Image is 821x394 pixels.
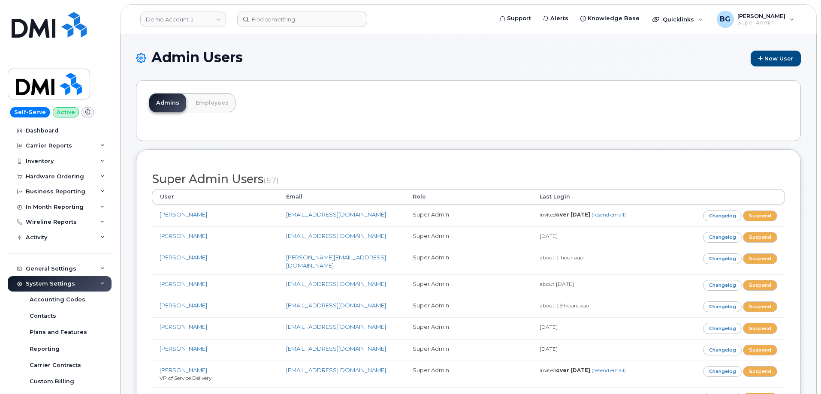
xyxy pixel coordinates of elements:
[540,302,589,309] small: about 19 hours ago
[703,345,742,355] a: Changelog
[743,253,777,264] a: Suspend
[540,254,583,261] small: about 1 hour ago
[405,317,531,339] td: Super Admin
[136,50,801,66] h1: Admin Users
[703,211,742,221] a: Changelog
[160,302,207,309] a: [PERSON_NAME]
[160,367,207,373] a: [PERSON_NAME]
[405,205,531,226] td: Super Admin
[405,274,531,296] td: Super Admin
[703,232,742,243] a: Changelog
[405,248,531,274] td: Super Admin
[405,361,531,387] td: Super Admin
[703,323,742,334] a: Changelog
[703,366,742,377] a: Changelog
[278,189,405,205] th: Email
[160,280,207,287] a: [PERSON_NAME]
[540,346,558,352] small: [DATE]
[286,345,386,352] a: [EMAIL_ADDRESS][DOMAIN_NAME]
[540,233,558,239] small: [DATE]
[149,93,186,112] a: Admins
[189,93,235,112] a: Employees
[751,51,801,66] a: New User
[743,345,777,355] a: Suspend
[286,323,386,330] a: [EMAIL_ADDRESS][DOMAIN_NAME]
[286,302,386,309] a: [EMAIL_ADDRESS][DOMAIN_NAME]
[703,301,742,312] a: Changelog
[263,176,279,185] small: (57)
[743,211,777,221] a: Suspend
[160,254,207,261] a: [PERSON_NAME]
[592,367,626,373] a: (resend email)
[703,280,742,291] a: Changelog
[152,189,278,205] th: User
[556,367,590,373] strong: over [DATE]
[286,211,386,218] a: [EMAIL_ADDRESS][DOMAIN_NAME]
[743,232,777,243] a: Suspend
[743,366,777,377] a: Suspend
[152,173,785,186] h2: Super Admin Users
[160,375,211,381] small: VP of Service Delivery
[540,324,558,330] small: [DATE]
[556,211,590,218] strong: over [DATE]
[540,281,574,287] small: about [DATE]
[405,296,531,317] td: Super Admin
[160,211,207,218] a: [PERSON_NAME]
[286,280,386,287] a: [EMAIL_ADDRESS][DOMAIN_NAME]
[160,323,207,330] a: [PERSON_NAME]
[405,226,531,248] td: Super Admin
[160,232,207,239] a: [PERSON_NAME]
[540,367,626,373] small: invited
[405,189,531,205] th: Role
[286,367,386,373] a: [EMAIL_ADDRESS][DOMAIN_NAME]
[743,280,777,291] a: Suspend
[703,253,742,264] a: Changelog
[532,189,658,205] th: Last Login
[743,301,777,312] a: Suspend
[286,232,386,239] a: [EMAIL_ADDRESS][DOMAIN_NAME]
[592,211,626,218] a: (resend email)
[743,323,777,334] a: Suspend
[286,254,386,269] a: [PERSON_NAME][EMAIL_ADDRESS][DOMAIN_NAME]
[405,339,531,361] td: Super Admin
[160,345,207,352] a: [PERSON_NAME]
[540,211,626,218] small: invited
